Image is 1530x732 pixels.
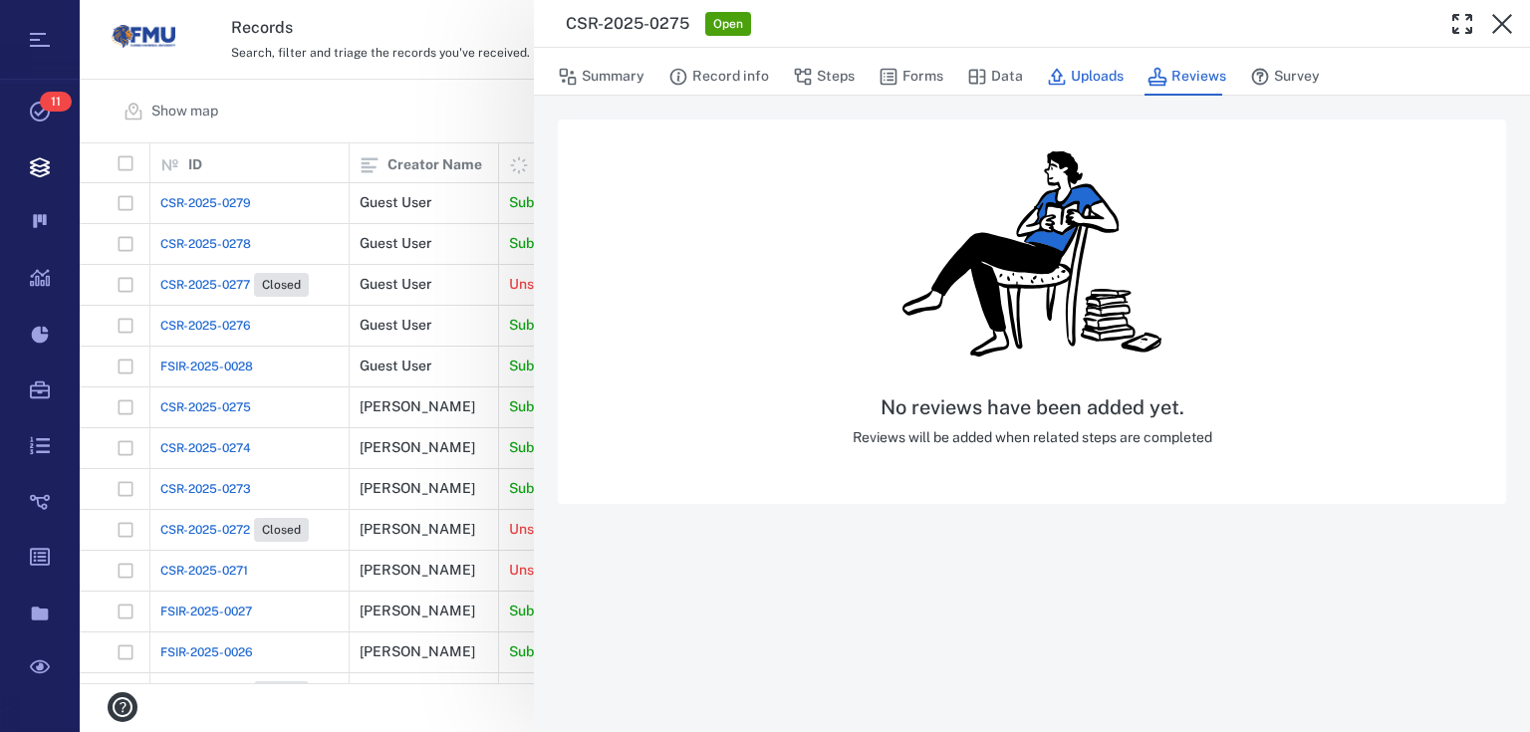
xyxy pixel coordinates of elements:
button: Forms [879,58,943,96]
button: Toggle Fullscreen [1442,4,1482,44]
button: Survey [1250,58,1320,96]
h5: No reviews have been added yet. [853,395,1212,420]
button: Close [1482,4,1522,44]
button: Record info [668,58,769,96]
button: Uploads [1047,58,1124,96]
span: 11 [40,92,72,112]
button: Reviews [1147,58,1226,96]
h3: CSR-2025-0275 [566,12,689,36]
span: Open [709,16,747,33]
p: Reviews will be added when related steps are completed [853,428,1212,448]
button: Steps [793,58,855,96]
button: Data [967,58,1023,96]
span: Help [45,14,86,32]
button: Summary [558,58,644,96]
